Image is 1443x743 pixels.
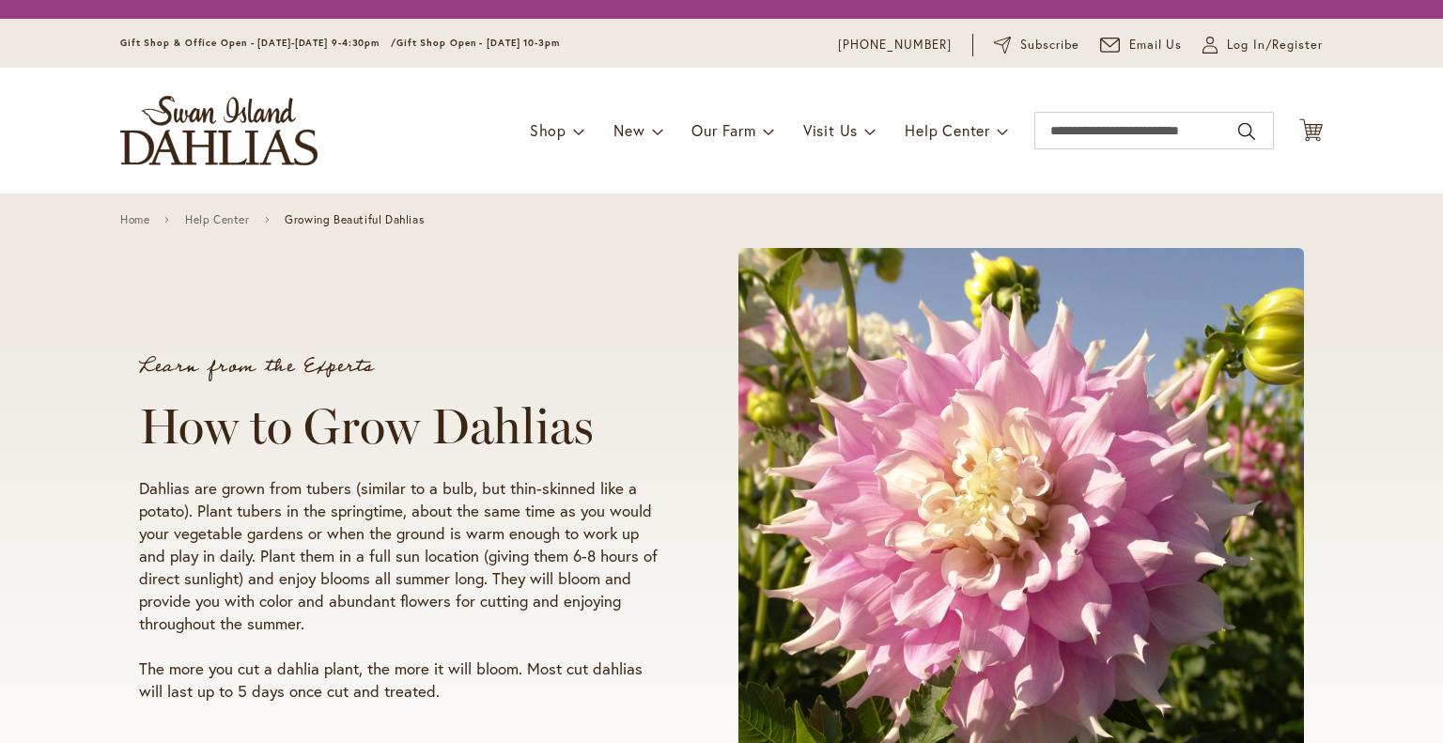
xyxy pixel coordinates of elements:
span: Help Center [905,120,990,140]
button: Search [1238,116,1255,147]
span: Gift Shop & Office Open - [DATE]-[DATE] 9-4:30pm / [120,37,396,49]
span: Gift Shop Open - [DATE] 10-3pm [396,37,560,49]
span: Shop [530,120,566,140]
a: Help Center [185,213,250,226]
a: Email Us [1100,36,1183,54]
a: [PHONE_NUMBER] [838,36,952,54]
span: Growing Beautiful Dahlias [285,213,424,226]
p: The more you cut a dahlia plant, the more it will bloom. Most cut dahlias will last up to 5 days ... [139,658,667,703]
a: store logo [120,96,318,165]
span: Subscribe [1020,36,1079,54]
p: Dahlias are grown from tubers (similar to a bulb, but thin-skinned like a potato). Plant tubers i... [139,477,667,635]
span: Visit Us [803,120,858,140]
span: Log In/Register [1227,36,1323,54]
a: Subscribe [994,36,1079,54]
span: New [613,120,644,140]
a: Home [120,213,149,226]
h1: How to Grow Dahlias [139,398,667,455]
a: Log In/Register [1202,36,1323,54]
span: Email Us [1129,36,1183,54]
span: Our Farm [691,120,755,140]
p: Learn from the Experts [139,357,667,376]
